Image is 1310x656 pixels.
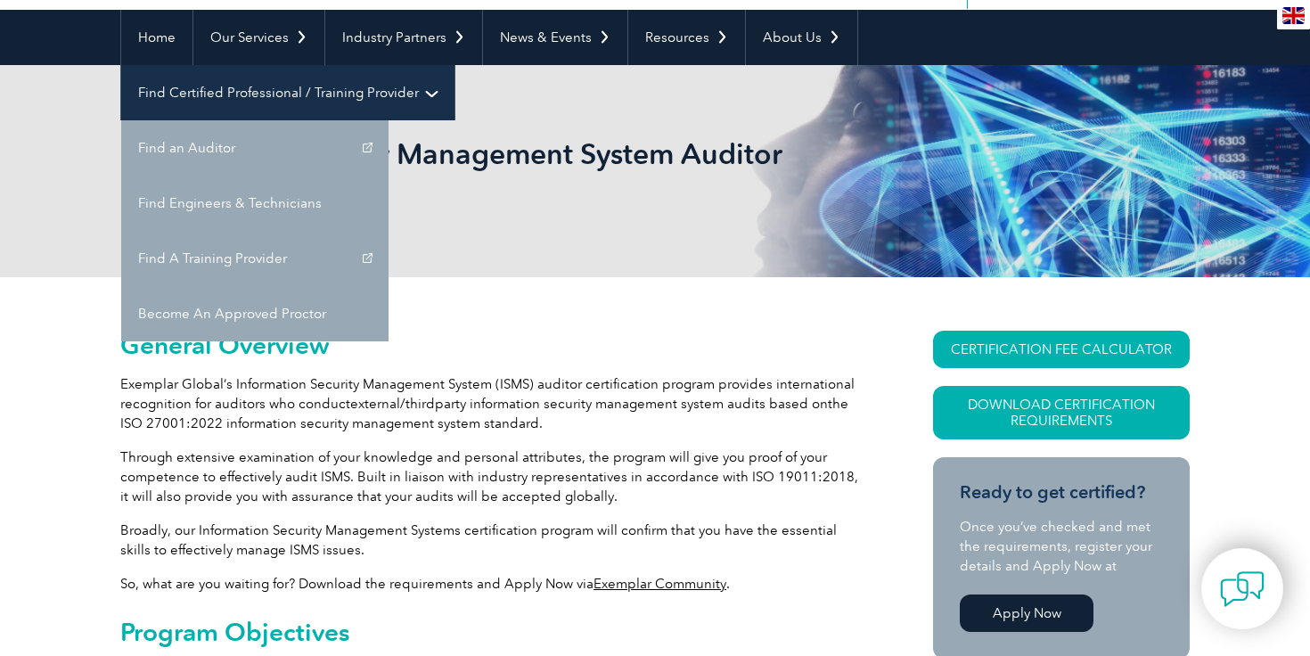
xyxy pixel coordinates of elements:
a: Resources [628,10,745,65]
h3: Ready to get certified? [960,481,1163,504]
a: Find an Auditor [121,120,389,176]
a: Industry Partners [325,10,482,65]
p: Through extensive examination of your knowledge and personal attributes, the program will give yo... [120,447,869,506]
p: Exemplar Global’s Information Security Management System (ISMS) auditor certification program pro... [120,374,869,433]
h2: Program Objectives [120,618,869,646]
a: Our Services [193,10,324,65]
a: Exemplar Community [594,576,726,592]
p: Broadly, our Information Security Management Systems certification program will confirm that you ... [120,521,869,560]
p: Once you’ve checked and met the requirements, register your details and Apply Now at [960,517,1163,576]
a: Become An Approved Proctor [121,286,389,341]
a: Find Engineers & Technicians [121,176,389,231]
a: Download Certification Requirements [933,386,1190,439]
a: Apply Now [960,594,1093,632]
a: Find Certified Professional / Training Provider [121,65,454,120]
img: en [1282,7,1305,24]
span: external/third [350,396,435,412]
a: News & Events [483,10,627,65]
span: party information security management system audits based on [435,396,828,412]
h2: General Overview [120,331,869,359]
a: CERTIFICATION FEE CALCULATOR [933,331,1190,368]
p: So, what are you waiting for? Download the requirements and Apply Now via . [120,574,869,594]
a: Find A Training Provider [121,231,389,286]
a: About Us [746,10,857,65]
h1: Information Security Management System Auditor (ISO 27001) [120,136,805,206]
a: Home [121,10,192,65]
img: contact-chat.png [1220,567,1265,611]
